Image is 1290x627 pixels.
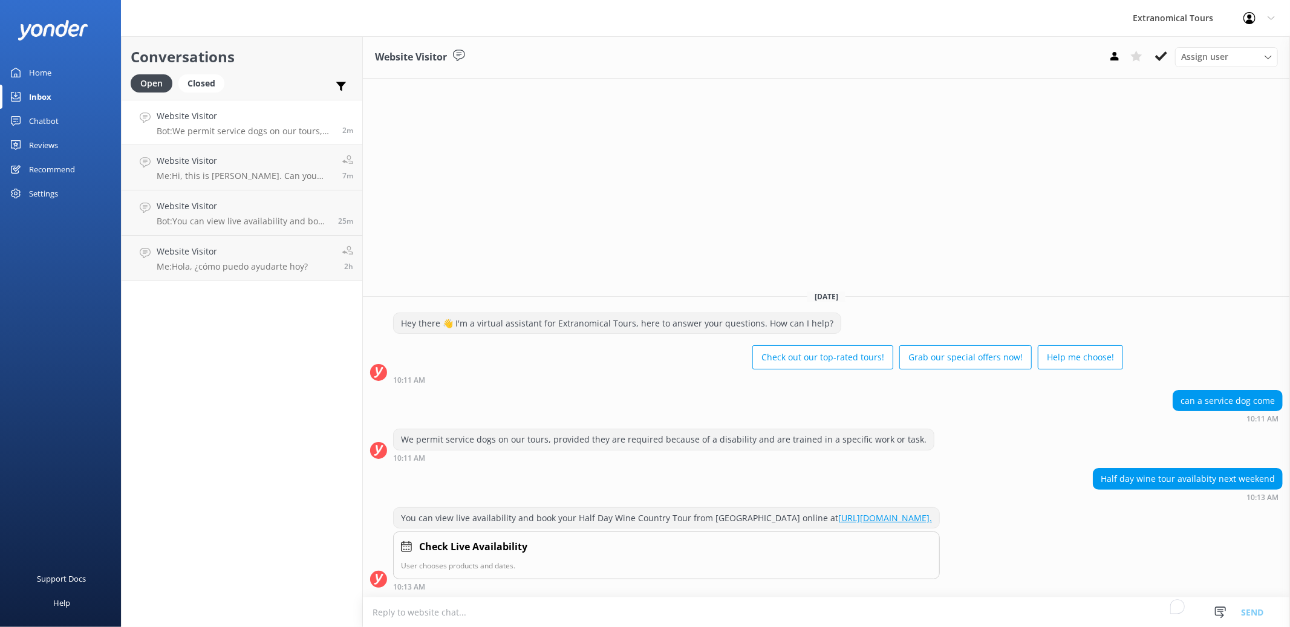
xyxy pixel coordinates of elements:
[393,375,1123,384] div: 10:11am 11-Aug-2025 (UTC -07:00) America/Tijuana
[53,591,70,615] div: Help
[178,76,230,89] a: Closed
[394,313,841,334] div: Hey there 👋 I'm a virtual assistant for Extranomical Tours, here to answer your questions. How ca...
[1181,50,1228,63] span: Assign user
[1038,345,1123,369] button: Help me choose!
[1246,415,1279,423] strong: 10:11 AM
[393,377,425,384] strong: 10:11 AM
[131,76,178,89] a: Open
[393,453,934,462] div: 10:11am 11-Aug-2025 (UTC -07:00) America/Tijuana
[18,20,88,40] img: yonder-white-logo.png
[394,508,939,528] div: You can view live availability and book your Half Day Wine Country Tour from [GEOGRAPHIC_DATA] on...
[899,345,1032,369] button: Grab our special offers now!
[157,216,329,227] p: Bot: You can view live availability and book your Half Day Wine Country Tour from [GEOGRAPHIC_DAT...
[157,200,329,213] h4: Website Visitor
[393,455,425,462] strong: 10:11 AM
[131,74,172,93] div: Open
[1093,493,1283,501] div: 10:13am 11-Aug-2025 (UTC -07:00) America/Tijuana
[752,345,893,369] button: Check out our top-rated tours!
[157,126,333,137] p: Bot: We permit service dogs on our tours, provided they are required because of a disability and ...
[419,539,527,555] h4: Check Live Availability
[807,291,845,302] span: [DATE]
[1175,47,1278,67] div: Assign User
[838,512,932,524] a: [URL][DOMAIN_NAME].
[122,145,362,190] a: Website VisitorMe:Hi, this is [PERSON_NAME]. Can you kindly let us know the exact dates so we can...
[344,261,353,271] span: 07:34am 11-Aug-2025 (UTC -07:00) America/Tijuana
[157,109,333,123] h4: Website Visitor
[1246,494,1279,501] strong: 10:13 AM
[157,171,333,181] p: Me: Hi, this is [PERSON_NAME]. Can you kindly let us know the exact dates so we can check the ava...
[29,133,58,157] div: Reviews
[157,245,308,258] h4: Website Visitor
[37,567,86,591] div: Support Docs
[157,261,308,272] p: Me: Hola, ¿cómo puedo ayudarte hoy?
[363,597,1290,627] textarea: To enrich screen reader interactions, please activate Accessibility in Grammarly extension settings
[375,50,447,65] h3: Website Visitor
[29,109,59,133] div: Chatbot
[394,429,934,450] div: We permit service dogs on our tours, provided they are required because of a disability and are t...
[122,100,362,145] a: Website VisitorBot:We permit service dogs on our tours, provided they are required because of a d...
[122,236,362,281] a: Website VisitorMe:Hola, ¿cómo puedo ayudarte hoy?2h
[122,190,362,236] a: Website VisitorBot:You can view live availability and book your Half Day Wine Country Tour from [...
[1173,414,1283,423] div: 10:11am 11-Aug-2025 (UTC -07:00) America/Tijuana
[342,125,353,135] span: 10:11am 11-Aug-2025 (UTC -07:00) America/Tijuana
[393,583,425,591] strong: 10:13 AM
[29,60,51,85] div: Home
[29,85,51,109] div: Inbox
[178,74,224,93] div: Closed
[29,157,75,181] div: Recommend
[401,560,932,571] p: User chooses products and dates.
[157,154,333,167] h4: Website Visitor
[1093,469,1282,489] div: Half day wine tour availabity next weekend
[131,45,353,68] h2: Conversations
[29,181,58,206] div: Settings
[338,216,353,226] span: 09:48am 11-Aug-2025 (UTC -07:00) America/Tijuana
[393,582,940,591] div: 10:13am 11-Aug-2025 (UTC -07:00) America/Tijuana
[342,171,353,181] span: 10:06am 11-Aug-2025 (UTC -07:00) America/Tijuana
[1173,391,1282,411] div: can a service dog come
